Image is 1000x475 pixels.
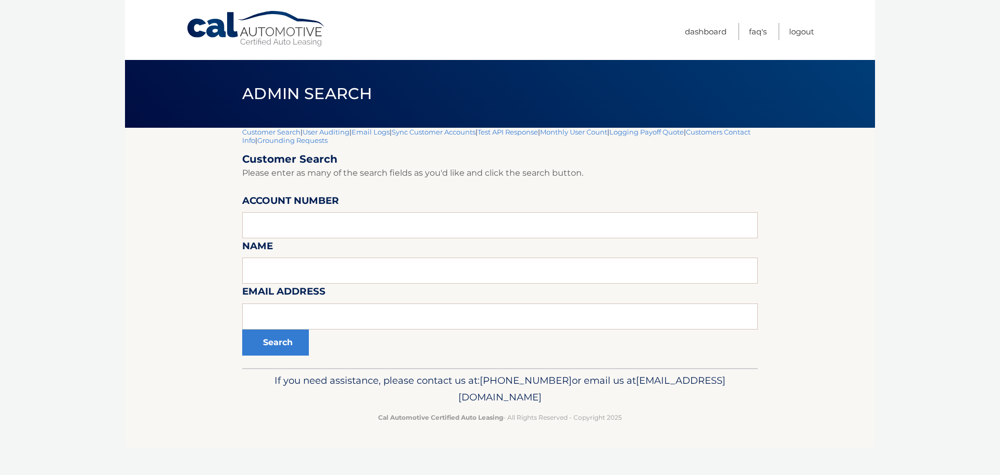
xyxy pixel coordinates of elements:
[749,23,767,40] a: FAQ's
[478,128,538,136] a: Test API Response
[249,412,751,423] p: - All Rights Reserved - Copyright 2025
[242,128,751,144] a: Customers Contact Info
[186,10,327,47] a: Cal Automotive
[392,128,476,136] a: Sync Customer Accounts
[480,374,572,386] span: [PHONE_NUMBER]
[352,128,390,136] a: Email Logs
[242,153,758,166] h2: Customer Search
[242,193,339,212] label: Account Number
[789,23,814,40] a: Logout
[242,166,758,180] p: Please enter as many of the search fields as you'd like and click the search button.
[257,136,328,144] a: Grounding Requests
[685,23,727,40] a: Dashboard
[378,413,503,421] strong: Cal Automotive Certified Auto Leasing
[242,284,326,303] label: Email Address
[609,128,684,136] a: Logging Payoff Quote
[242,128,758,368] div: | | | | | | | |
[249,372,751,406] p: If you need assistance, please contact us at: or email us at
[242,128,301,136] a: Customer Search
[242,84,372,103] span: Admin Search
[303,128,349,136] a: User Auditing
[242,330,309,356] button: Search
[540,128,607,136] a: Monthly User Count
[242,238,273,258] label: Name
